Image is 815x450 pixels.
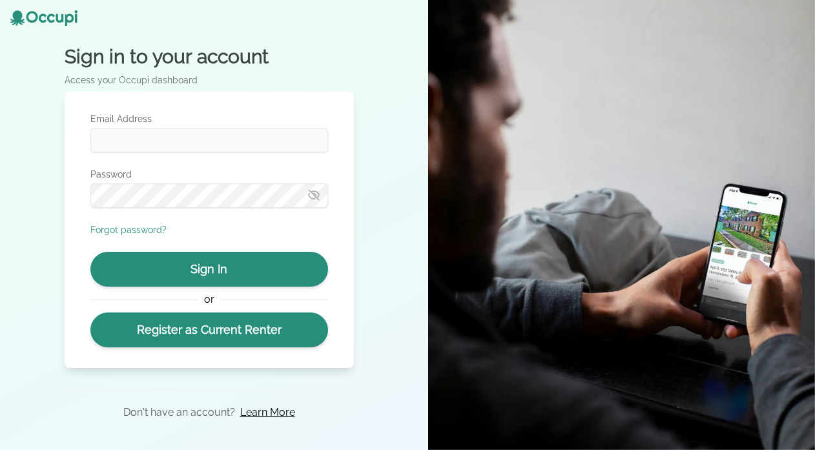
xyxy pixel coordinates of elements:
h2: Sign in to your account [65,45,354,68]
p: Don't have an account? [123,405,235,420]
label: Password [90,168,328,181]
span: or [198,292,220,307]
p: Access your Occupi dashboard [65,74,354,87]
a: Register as Current Renter [90,312,328,347]
button: Forgot password? [90,223,167,236]
label: Email Address [90,112,328,125]
button: Sign In [90,252,328,287]
a: Learn More [240,405,295,420]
